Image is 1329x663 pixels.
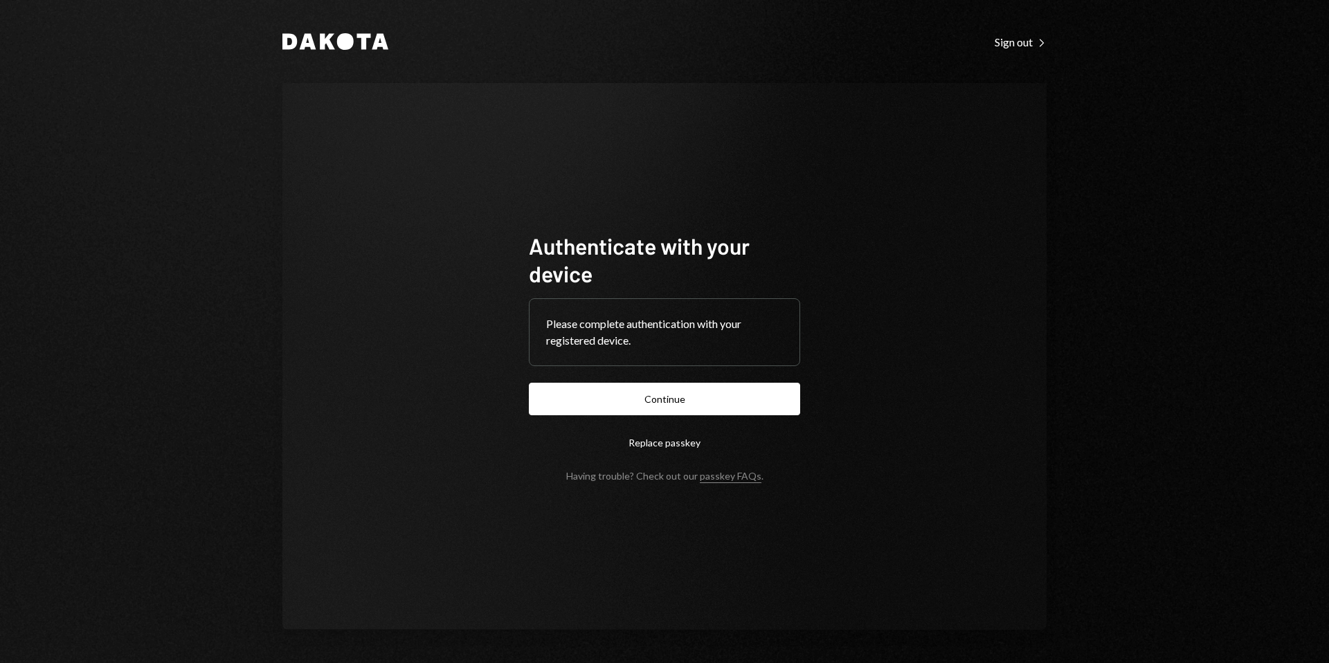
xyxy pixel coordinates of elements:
[995,34,1047,49] a: Sign out
[700,470,761,483] a: passkey FAQs
[529,232,800,287] h1: Authenticate with your device
[529,383,800,415] button: Continue
[995,35,1047,49] div: Sign out
[566,470,763,482] div: Having trouble? Check out our .
[546,316,783,349] div: Please complete authentication with your registered device.
[529,426,800,459] button: Replace passkey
